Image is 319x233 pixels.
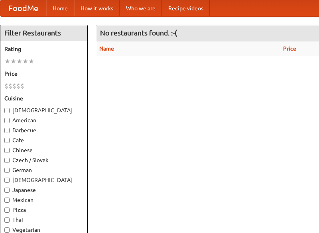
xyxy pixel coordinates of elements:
a: Who we are [120,0,162,16]
ng-pluralize: No restaurants found. :-( [100,29,177,37]
a: How it works [74,0,120,16]
h5: Price [4,70,83,78]
li: ★ [4,57,10,66]
label: [DEMOGRAPHIC_DATA] [4,106,83,114]
input: American [4,118,10,123]
h5: Rating [4,45,83,53]
a: Price [283,45,296,52]
label: Czech / Slovak [4,156,83,164]
li: ★ [16,57,22,66]
input: Cafe [4,138,10,143]
input: Barbecue [4,128,10,133]
label: German [4,166,83,174]
li: ★ [28,57,34,66]
input: Mexican [4,198,10,203]
input: Pizza [4,208,10,213]
li: $ [20,82,24,90]
input: [DEMOGRAPHIC_DATA] [4,178,10,183]
label: Pizza [4,206,83,214]
li: ★ [10,57,16,66]
h5: Cuisine [4,94,83,102]
input: Thai [4,217,10,223]
label: Mexican [4,196,83,204]
input: Japanese [4,188,10,193]
label: Thai [4,216,83,224]
a: FoodMe [0,0,46,16]
label: Cafe [4,136,83,144]
label: Japanese [4,186,83,194]
a: Name [99,45,114,52]
input: Czech / Slovak [4,158,10,163]
label: [DEMOGRAPHIC_DATA] [4,176,83,184]
label: Barbecue [4,126,83,134]
input: [DEMOGRAPHIC_DATA] [4,108,10,113]
a: Home [46,0,74,16]
li: $ [16,82,20,90]
label: American [4,116,83,124]
li: $ [4,82,8,90]
h4: Filter Restaurants [0,25,87,41]
li: $ [12,82,16,90]
a: Recipe videos [162,0,210,16]
li: ★ [22,57,28,66]
input: German [4,168,10,173]
input: Chinese [4,148,10,153]
label: Chinese [4,146,83,154]
input: Vegetarian [4,227,10,233]
li: $ [8,82,12,90]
